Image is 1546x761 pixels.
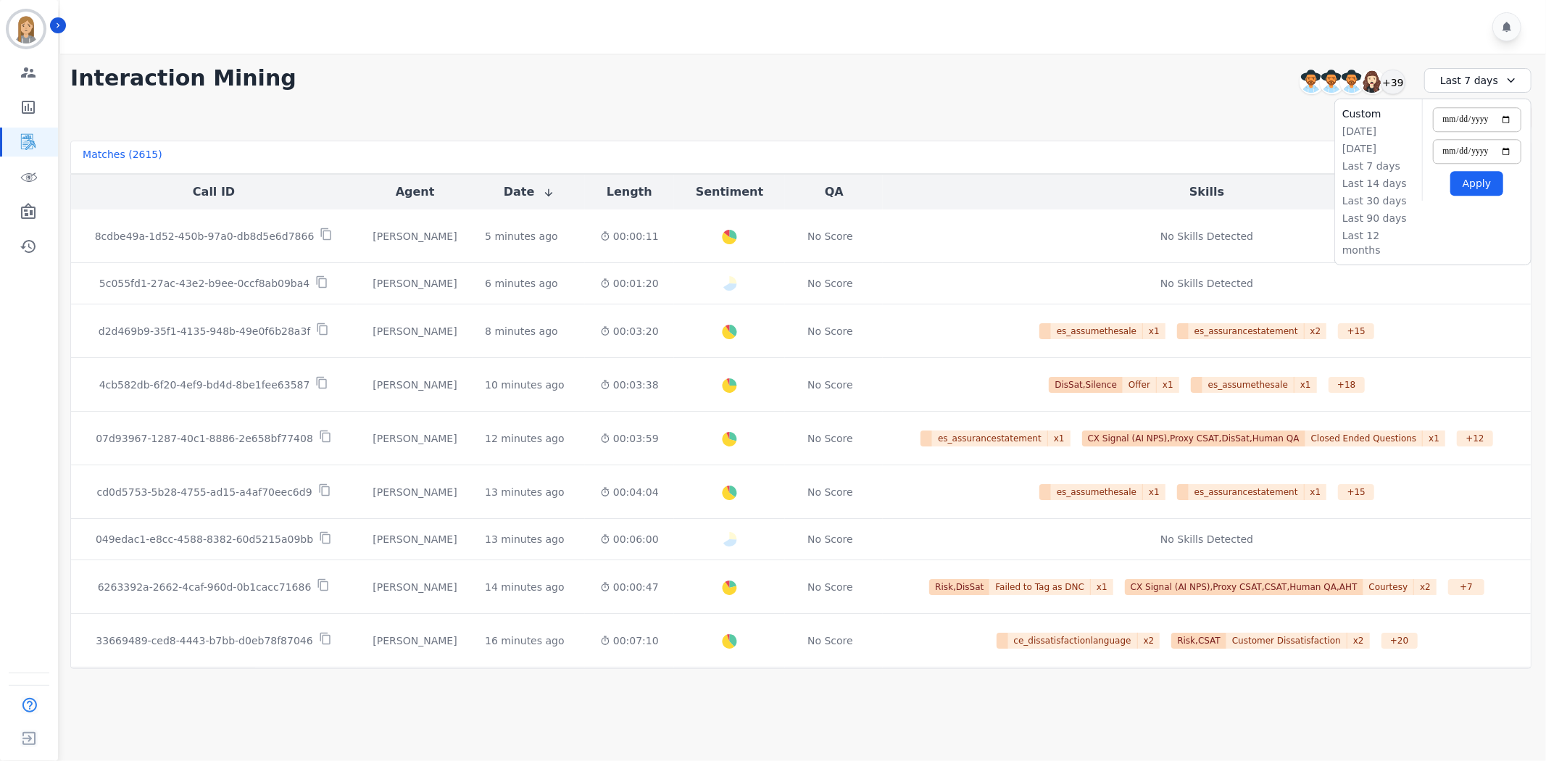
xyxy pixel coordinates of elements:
[368,532,462,546] div: [PERSON_NAME]
[696,183,763,201] button: Sentiment
[1189,484,1305,500] span: es_assurancestatement
[485,378,564,392] div: 10 minutes ago
[1342,141,1415,156] li: [DATE]
[1143,484,1165,500] span: x 1
[368,580,462,594] div: [PERSON_NAME]
[1381,70,1405,94] div: +39
[597,378,662,392] div: 00:03:38
[368,378,462,392] div: [PERSON_NAME]
[825,183,844,201] button: QA
[98,580,312,594] p: 6263392a-2662-4caf-960d-0b1cacc71686
[83,147,162,167] div: Matches ( 2615 )
[485,324,558,338] div: 8 minutes ago
[396,183,435,201] button: Agent
[807,633,853,648] div: No Score
[1424,68,1532,93] div: Last 7 days
[485,431,564,446] div: 12 minutes ago
[607,183,652,201] button: Length
[1091,579,1113,595] span: x 1
[368,485,462,499] div: [PERSON_NAME]
[932,431,1048,446] span: es_assurancestatement
[1082,431,1305,446] span: CX Signal (AI NPS),Proxy CSAT,DisSat,Human QA
[368,229,462,244] div: [PERSON_NAME]
[807,532,853,546] div: No Score
[485,229,558,244] div: 5 minutes ago
[96,633,312,648] p: 33669489-ced8-4443-b7bb-d0eb78f87046
[9,12,43,46] img: Bordered avatar
[597,431,662,446] div: 00:03:59
[485,580,564,594] div: 14 minutes ago
[1157,377,1179,393] span: x 1
[1342,176,1415,191] li: Last 14 days
[70,65,296,91] h1: Interaction Mining
[1342,124,1415,138] li: [DATE]
[1051,323,1143,339] span: es_assumethesale
[1347,633,1370,649] span: x 2
[96,485,312,499] p: cd0d5753-5b28-4755-ad15-a4af70eec6d9
[1125,579,1363,595] span: CX Signal (AI NPS),Proxy CSAT,CSAT,Human QA,AHT
[1202,377,1294,393] span: es_assumethesale
[989,579,1091,595] span: Failed to Tag as DNC
[1171,633,1226,649] span: Risk,CSAT
[1138,633,1160,649] span: x 2
[1338,323,1374,339] div: + 15
[1160,229,1253,244] div: No Skills Detected
[1294,377,1317,393] span: x 1
[597,633,662,648] div: 00:07:10
[807,324,853,338] div: No Score
[1414,579,1437,595] span: x 2
[929,579,989,595] span: Risk,DisSat
[1305,484,1327,500] span: x 1
[1450,171,1503,196] button: Apply
[1329,377,1365,393] div: + 18
[99,324,311,338] p: d2d469b9-35f1-4135-948b-49e0f6b28a3f
[1226,633,1347,649] span: Customer Dissatisfaction
[99,276,310,291] p: 5c055fd1-27ac-43e2-b9ee-0ccf8ab09ba4
[597,580,662,594] div: 00:00:47
[368,276,462,291] div: [PERSON_NAME]
[1051,484,1143,500] span: es_assumethesale
[1305,431,1424,446] span: Closed Ended Questions
[1448,579,1484,595] div: + 7
[1305,323,1327,339] span: x 2
[1008,633,1138,649] span: ce_dissatisfactionlanguage
[1342,211,1415,225] li: Last 90 days
[1189,183,1224,201] button: Skills
[1338,484,1374,500] div: + 15
[1143,323,1165,339] span: x 1
[1342,194,1415,208] li: Last 30 days
[96,532,313,546] p: 049edac1-e8cc-4588-8382-60d5215a09bb
[807,580,853,594] div: No Score
[1457,431,1493,446] div: + 12
[1342,228,1415,257] li: Last 12 months
[1423,431,1445,446] span: x 1
[597,532,662,546] div: 00:06:00
[485,633,564,648] div: 16 minutes ago
[1160,276,1253,291] div: No Skills Detected
[597,276,662,291] div: 00:01:20
[193,183,235,201] button: Call ID
[96,431,313,446] p: 07d93967-1287-40c1-8886-2e658bf77408
[485,532,564,546] div: 13 minutes ago
[504,183,555,201] button: Date
[807,276,853,291] div: No Score
[368,431,462,446] div: [PERSON_NAME]
[1048,431,1071,446] span: x 1
[368,633,462,648] div: [PERSON_NAME]
[597,324,662,338] div: 00:03:20
[597,485,662,499] div: 00:04:04
[1381,633,1418,649] div: + 20
[1342,159,1415,173] li: Last 7 days
[95,229,315,244] p: 8cdbe49a-1d52-450b-97a0-db8d5e6d7866
[1160,532,1253,546] div: No Skills Detected
[1363,579,1415,595] span: Courtesy
[807,485,853,499] div: No Score
[1123,377,1157,393] span: Offer
[807,229,853,244] div: No Score
[485,485,564,499] div: 13 minutes ago
[99,378,310,392] p: 4cb582db-6f20-4ef9-bd4d-8be1fee63587
[1342,107,1415,121] li: Custom
[1189,323,1305,339] span: es_assurancestatement
[1049,377,1123,393] span: DisSat,Silence
[485,276,558,291] div: 6 minutes ago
